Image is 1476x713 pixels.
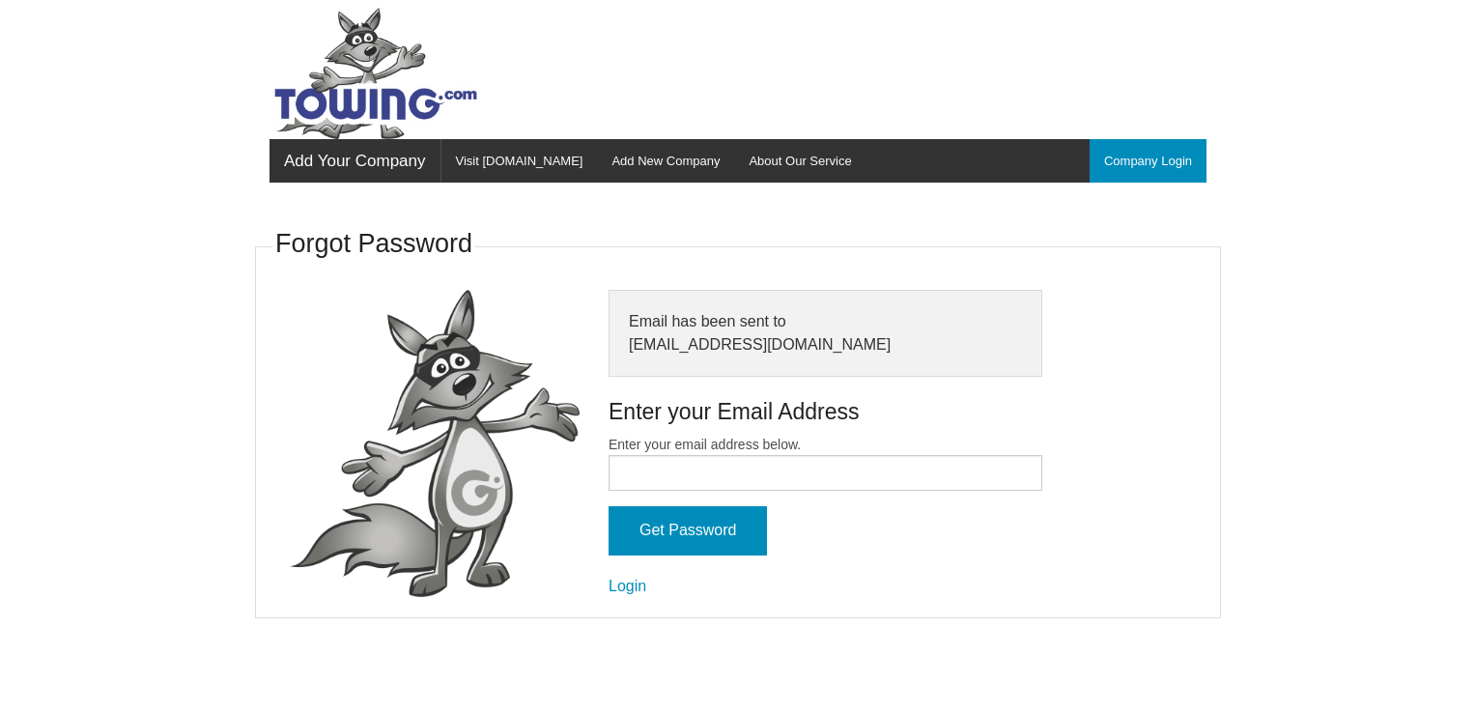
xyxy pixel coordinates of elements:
[609,506,767,556] input: Get Password
[609,435,1042,491] label: Enter your email address below.
[609,455,1042,491] input: Enter your email address below.
[609,578,646,594] a: Login
[609,290,1042,377] div: Email has been sent to [EMAIL_ADDRESS][DOMAIN_NAME]
[609,396,1042,427] h4: Enter your Email Address
[441,139,598,183] a: Visit [DOMAIN_NAME]
[270,8,482,139] img: Towing.com Logo
[597,139,734,183] a: Add New Company
[275,226,472,263] h3: Forgot Password
[1090,139,1206,183] a: Company Login
[734,139,866,183] a: About Our Service
[270,139,440,183] a: Add Your Company
[290,290,580,598] img: fox-Presenting.png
